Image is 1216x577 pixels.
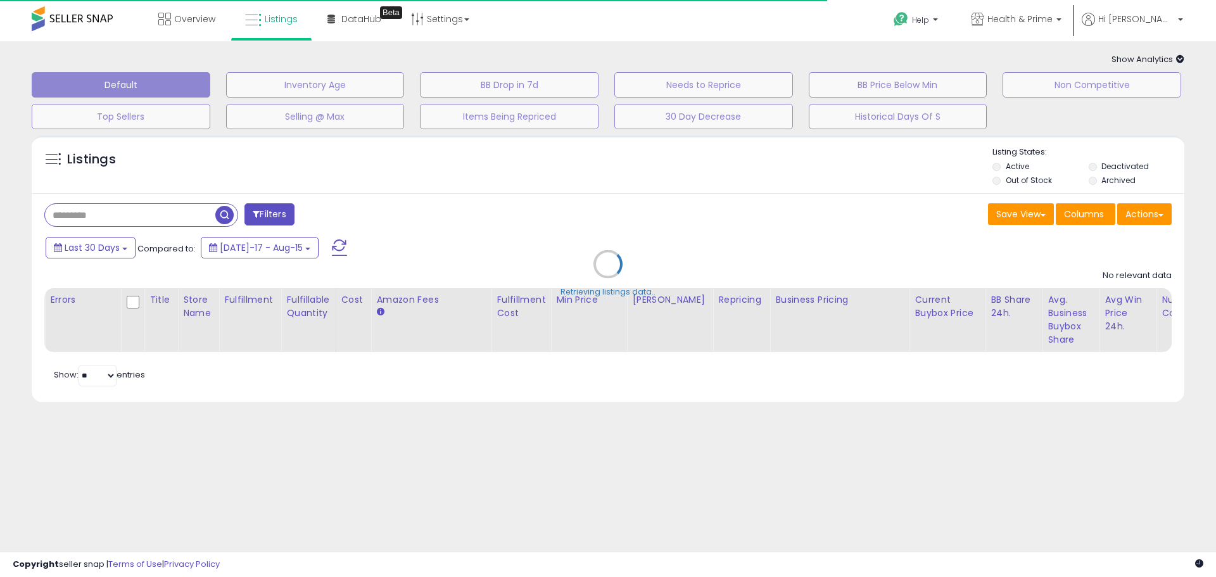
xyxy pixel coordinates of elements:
[1111,53,1184,65] span: Show Analytics
[1003,72,1181,98] button: Non Competitive
[560,286,655,298] div: Retrieving listings data..
[987,13,1053,25] span: Health & Prime
[1082,13,1183,41] a: Hi [PERSON_NAME]
[883,2,951,41] a: Help
[32,72,210,98] button: Default
[420,104,598,129] button: Items Being Repriced
[164,558,220,570] a: Privacy Policy
[108,558,162,570] a: Terms of Use
[226,72,405,98] button: Inventory Age
[32,104,210,129] button: Top Sellers
[809,72,987,98] button: BB Price Below Min
[614,104,793,129] button: 30 Day Decrease
[226,104,405,129] button: Selling @ Max
[912,15,929,25] span: Help
[13,559,220,571] div: seller snap | |
[893,11,909,27] i: Get Help
[341,13,381,25] span: DataHub
[174,13,215,25] span: Overview
[380,6,402,19] div: Tooltip anchor
[420,72,598,98] button: BB Drop in 7d
[13,558,59,570] strong: Copyright
[614,72,793,98] button: Needs to Reprice
[809,104,987,129] button: Historical Days Of S
[1098,13,1174,25] span: Hi [PERSON_NAME]
[265,13,298,25] span: Listings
